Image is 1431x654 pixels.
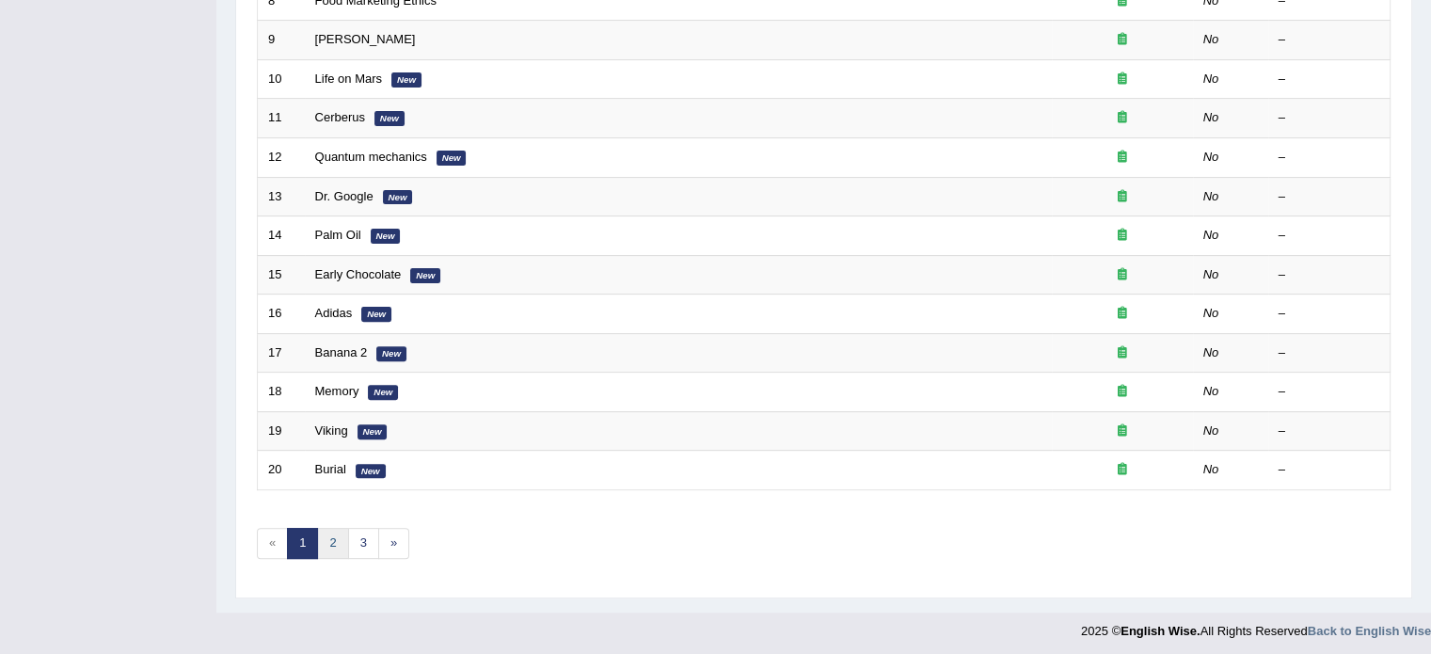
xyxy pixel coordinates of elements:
a: Banana 2 [315,345,368,359]
span: « [257,528,288,559]
em: No [1203,345,1219,359]
a: 1 [287,528,318,559]
td: 10 [258,59,305,99]
a: » [378,528,409,559]
div: Exam occurring question [1062,461,1183,479]
em: No [1203,110,1219,124]
a: Dr. Google [315,189,374,203]
div: – [1279,227,1380,245]
div: Exam occurring question [1062,149,1183,167]
a: Back to English Wise [1308,624,1431,638]
a: Cerberus [315,110,365,124]
div: – [1279,71,1380,88]
div: Exam occurring question [1062,344,1183,362]
div: – [1279,266,1380,284]
div: Exam occurring question [1062,109,1183,127]
em: No [1203,150,1219,164]
em: No [1203,462,1219,476]
td: 13 [258,177,305,216]
div: – [1279,31,1380,49]
em: New [368,385,398,400]
div: Exam occurring question [1062,227,1183,245]
em: No [1203,384,1219,398]
td: 11 [258,99,305,138]
em: No [1203,72,1219,86]
div: Exam occurring question [1062,31,1183,49]
div: – [1279,188,1380,206]
a: Palm Oil [315,228,361,242]
div: – [1279,109,1380,127]
a: Early Chocolate [315,267,402,281]
td: 12 [258,137,305,177]
a: Burial [315,462,346,476]
td: 14 [258,216,305,256]
a: Adidas [315,306,353,320]
div: – [1279,423,1380,440]
a: Quantum mechanics [315,150,427,164]
div: – [1279,344,1380,362]
a: Life on Mars [315,72,383,86]
div: Exam occurring question [1062,188,1183,206]
em: No [1203,32,1219,46]
em: New [371,229,401,244]
a: 3 [348,528,379,559]
a: [PERSON_NAME] [315,32,416,46]
em: New [358,424,388,439]
a: Viking [315,423,348,438]
em: New [361,307,391,322]
a: 2 [317,528,348,559]
em: New [376,346,406,361]
td: 20 [258,451,305,490]
em: New [356,464,386,479]
em: No [1203,228,1219,242]
em: New [374,111,405,126]
div: Exam occurring question [1062,305,1183,323]
div: – [1279,383,1380,401]
div: 2025 © All Rights Reserved [1081,613,1431,640]
div: – [1279,305,1380,323]
em: No [1203,189,1219,203]
strong: English Wise. [1121,624,1200,638]
em: New [391,72,421,88]
a: Memory [315,384,359,398]
td: 18 [258,373,305,412]
td: 16 [258,295,305,334]
em: New [410,268,440,283]
em: No [1203,306,1219,320]
div: Exam occurring question [1062,423,1183,440]
div: – [1279,461,1380,479]
td: 17 [258,333,305,373]
div: – [1279,149,1380,167]
em: No [1203,423,1219,438]
div: Exam occurring question [1062,71,1183,88]
td: 19 [258,411,305,451]
div: Exam occurring question [1062,266,1183,284]
td: 15 [258,255,305,295]
em: New [437,151,467,166]
em: No [1203,267,1219,281]
td: 9 [258,21,305,60]
em: New [383,190,413,205]
div: Exam occurring question [1062,383,1183,401]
